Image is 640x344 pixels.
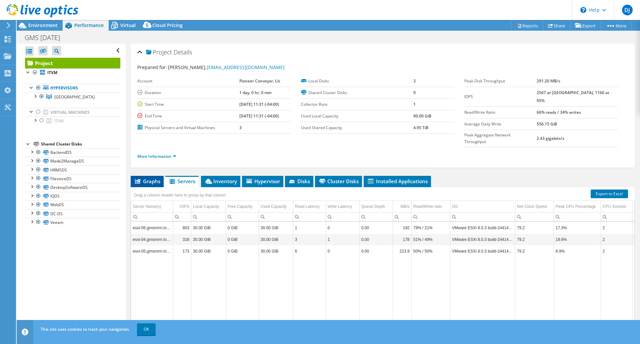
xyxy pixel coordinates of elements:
td: MB/s Column [393,201,411,213]
a: Virtual Machines [25,108,120,116]
b: Pioneer Conveyor, Llc [239,78,280,84]
td: Column Used Capacity, Value 30.00 GiB [259,234,293,245]
label: Account [137,78,239,84]
label: Used Local Capacity [301,113,413,119]
b: [DATE] 11:31 (-04:00) [239,101,279,107]
td: Column CPU Sockets, Filter cell [601,212,632,221]
b: 1 [413,101,416,107]
td: Column Write Latency, Value 0 [326,245,359,257]
td: Column Free Capacity, Value 0 GiB [226,234,259,245]
b: 3 [413,78,416,84]
td: Net Clock Speed Column [515,201,554,213]
a: Share [543,20,570,31]
span: This site uses cookies to track your navigation. [41,326,130,332]
div: Peak CPU Percentage [556,203,596,211]
td: Server Name(s) Column [131,201,173,213]
b: 66% reads / 34% writes [537,109,581,115]
td: Column CPU Sockets, Value 2 [601,234,632,245]
b: 2567 at [GEOGRAPHIC_DATA], 1160 at 95% [537,90,609,103]
td: Column MB/s, Value 213.9 [393,245,411,257]
div: Drag a column header here to group by that column [132,191,227,200]
td: Column Net Clock Speed, Filter cell [515,212,554,221]
td: Column MB/s, Value 178 [393,234,411,245]
label: Collector Runs [301,101,413,108]
td: Column Queue Depth, Value 0.00 [359,245,393,257]
a: BackendDS [25,148,120,157]
label: End Time [137,113,239,119]
a: Veeam [25,218,120,227]
div: Queue Depth [361,203,385,211]
td: Column OS, Value VMware ESXi 8.0.3 build-24414501 [450,245,515,257]
a: Export to Excel [591,190,628,198]
b: ITVM [47,70,57,75]
a: WebDS [25,201,120,209]
label: IOPS [464,93,536,100]
td: Column CPU Sockets, Value 2 [601,222,632,234]
td: Column Read Latency, Value 1 [293,222,326,234]
td: Column Read/Write ratio, Value 79% / 21% [411,222,450,234]
td: Column Queue Depth, Value 0.00 [359,222,393,234]
label: Physical Servers and Virtual Machines [137,124,239,131]
b: 291.20 MB/s [537,78,560,84]
b: 90.00 GiB [413,113,431,119]
a: ITVM [25,116,120,125]
span: DJ [622,5,633,15]
td: Column Peak CPU Percentage, Value 8.9% [554,245,601,257]
b: 2.43 gigabits/s [537,135,564,141]
td: Column Net Clock Speed, Value 79.2 [515,234,554,245]
td: Read Latency Column [293,201,326,213]
a: More Information [137,153,176,159]
span: Environment [28,22,58,28]
td: Column Net Clock Speed, Value 79.2 [515,222,554,234]
td: Column Server Name(s), Filter cell [131,212,173,221]
td: Column Server Name(s), Value esxi-05.gmsmrm.local [131,245,173,257]
span: Details [174,48,192,56]
div: Shared Cluster Disks [41,140,120,148]
td: Column Free Capacity, Value 0 GiB [226,245,259,257]
a: HRMSDS [25,165,120,174]
td: Column Read Latency, Filter cell [293,212,326,221]
span: Installed Applications [367,178,428,185]
td: Column OS, Filter cell [450,212,515,221]
a: More [601,20,632,31]
div: IOPS [180,203,189,211]
td: Column Local Capacity, Value 30.00 GiB [191,234,226,245]
td: Column IOPS, Value 173 [173,245,191,257]
label: Shared Cluster Disks [301,89,413,96]
a: Hypervisors [25,84,120,92]
td: IOPS Column [173,201,191,213]
td: Free Capacity Column [226,201,259,213]
label: Peak Disk Throughput [464,78,536,84]
b: 4.95 TiB [413,125,428,130]
a: [EMAIL_ADDRESS][DOMAIN_NAME] [207,64,285,70]
td: Column Queue Depth, Value 0.00 [359,234,393,245]
td: Column Peak CPU Percentage, Value 19.6% [554,234,601,245]
td: Queue Depth Column [359,201,393,213]
td: Column Peak CPU Percentage, Value 17.3% [554,222,601,234]
div: Local Capacity [193,203,219,211]
div: Server Name(s) [133,203,161,211]
td: Column Read Latency, Value 6 [293,245,326,257]
td: Column Write Latency, Value 0 [326,222,359,234]
td: Column Local Capacity, Value 30.00 GiB [191,222,226,234]
td: Column Free Capacity, Value 0 GiB [226,222,259,234]
a: DesktopSoftwareDS [25,183,120,192]
div: Used Capacity [261,203,287,211]
td: Column MB/s, Filter cell [393,212,411,221]
td: Column Used Capacity, Value 30.00 GiB [259,245,293,257]
span: Cloud Pricing [152,22,183,28]
td: Read/Write ratio Column [411,201,450,213]
b: [DATE] 11:31 (-04:00) [239,113,279,119]
td: Column OS, Value VMware ESXi 8.0.3 build-24414501 [450,234,515,245]
td: Column IOPS, Value 318 [173,234,191,245]
a: Project [25,58,120,68]
div: Free Capacity [228,203,253,211]
td: CPU Sockets Column [601,201,632,213]
a: Made2ManageDS [25,157,120,165]
td: Column Read/Write ratio, Value 51% / 49% [411,234,450,245]
label: Used Shared Capacity [301,124,413,131]
td: Column Local Capacity, Value 30.00 GiB [191,245,226,257]
td: Column OS, Value VMware ESXi 8.0.3 build-24414501 [450,222,515,234]
td: Column Write Latency, Value 1 [326,234,359,245]
td: Column Used Capacity, Filter cell [259,212,293,221]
